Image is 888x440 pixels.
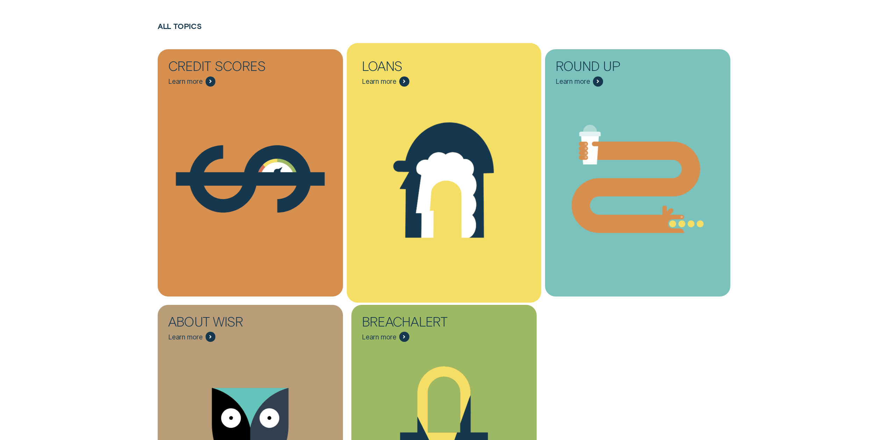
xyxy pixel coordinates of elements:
[168,315,269,332] div: About Wisr
[556,77,590,86] span: Learn more
[168,60,269,76] div: Credit Scores
[362,315,463,332] div: BreachAlert
[158,22,730,49] h2: All Topics
[545,49,730,308] a: Round Up - Learn more
[362,333,396,341] span: Learn more
[556,60,656,76] div: Round Up
[362,60,463,76] div: Loans
[158,49,343,308] a: Credit Scores - Learn more
[362,77,396,86] span: Learn more
[168,77,203,86] span: Learn more
[351,49,537,308] a: Loans - Learn more
[168,333,203,341] span: Learn more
